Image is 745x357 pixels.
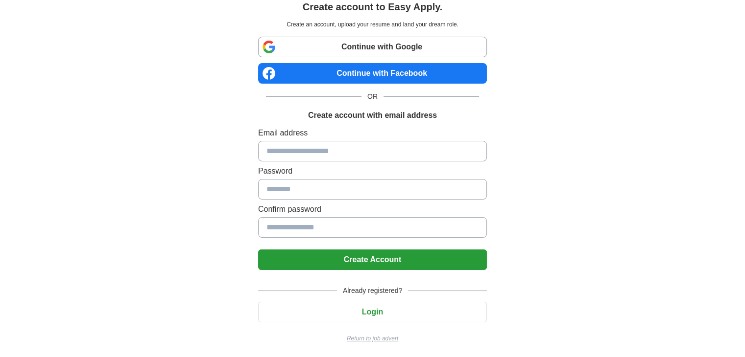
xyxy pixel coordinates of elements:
[308,110,437,121] h1: Create account with email address
[258,203,487,215] label: Confirm password
[258,308,487,316] a: Login
[361,91,384,102] span: OR
[260,20,485,29] p: Create an account, upload your resume and land your dream role.
[258,165,487,177] label: Password
[258,302,487,322] button: Login
[258,249,487,270] button: Create Account
[258,334,487,343] a: Return to job advert
[258,127,487,139] label: Email address
[337,286,408,296] span: Already registered?
[258,37,487,57] a: Continue with Google
[258,63,487,84] a: Continue with Facebook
